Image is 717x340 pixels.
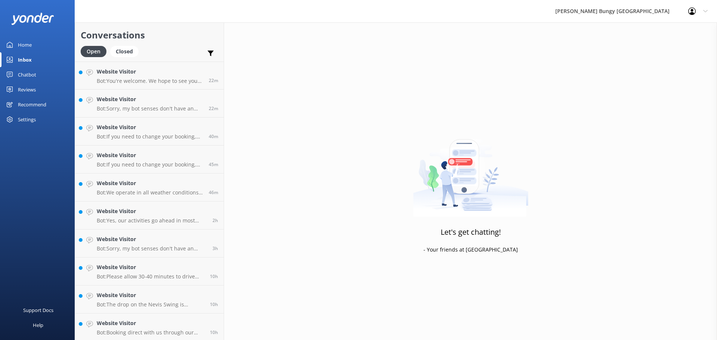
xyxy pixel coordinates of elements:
div: Support Docs [23,303,53,318]
div: Home [18,37,32,52]
h2: Conversations [81,28,218,42]
span: Aug 31 2025 10:44pm (UTC +12:00) Pacific/Auckland [210,301,218,308]
div: Open [81,46,106,57]
h4: Website Visitor [97,319,204,327]
p: Bot: We operate in all weather conditions, except for very high winds which may cause temporary h... [97,189,203,196]
div: Inbox [18,52,32,67]
h4: Website Visitor [97,235,207,243]
p: Bot: Sorry, my bot senses don't have an answer for that, please try and rephrase your question, I... [97,245,207,252]
div: Chatbot [18,67,36,82]
a: Website VisitorBot:You're welcome. We hope to see you soon!22m [75,62,224,90]
a: Website VisitorBot:Sorry, my bot senses don't have an answer for that, please try and rephrase yo... [75,90,224,118]
img: yonder-white-logo.png [11,13,54,25]
a: Website VisitorBot:Yes, our activities go ahead in most weather conditions, including rain. If we... [75,202,224,230]
p: Bot: The drop on the Nevis Swing is approximately 70 meters, with a 300-meter arc. [97,301,204,308]
div: Reviews [18,82,36,97]
span: Sep 01 2025 08:35am (UTC +12:00) Pacific/Auckland [209,189,218,196]
a: Website VisitorBot:Please allow 30-40 minutes to drive out to the [GEOGRAPHIC_DATA] from [GEOGRAP... [75,258,224,286]
a: Website VisitorBot:If you need to change your booking, please give us a call on [PHONE_NUMBER], [... [75,146,224,174]
span: Aug 31 2025 10:42pm (UTC +12:00) Pacific/Auckland [210,329,218,336]
p: Bot: Booking direct with us through our website always offers the best prices. Our combos are the... [97,329,204,336]
p: Bot: Please allow 30-40 minutes to drive out to the [GEOGRAPHIC_DATA] from [GEOGRAPHIC_DATA]. [97,273,204,280]
h4: Website Visitor [97,179,203,187]
img: artwork of a man stealing a conversation from at giant smartphone [413,124,528,217]
p: Bot: You're welcome. We hope to see you soon! [97,78,203,84]
h3: Let's get chatting! [441,226,501,238]
h4: Website Visitor [97,263,204,271]
h4: Website Visitor [97,68,203,76]
a: Website VisitorBot:If you need to change your booking, please call us on [PHONE_NUMBER] or [PHONE... [75,118,224,146]
p: Bot: If you need to change your booking, please call us on [PHONE_NUMBER] or [PHONE_NUMBER], or e... [97,133,203,140]
a: Open [81,47,110,55]
h4: Website Visitor [97,207,207,215]
h4: Website Visitor [97,151,203,159]
div: Recommend [18,97,46,112]
p: - Your friends at [GEOGRAPHIC_DATA] [423,246,518,254]
span: Sep 01 2025 08:59am (UTC +12:00) Pacific/Auckland [209,105,218,112]
h4: Website Visitor [97,95,203,103]
span: Sep 01 2025 08:59am (UTC +12:00) Pacific/Auckland [209,77,218,84]
p: Bot: If you need to change your booking, please give us a call on [PHONE_NUMBER], [PHONE_NUMBER] ... [97,161,203,168]
span: Sep 01 2025 05:48am (UTC +12:00) Pacific/Auckland [212,245,218,252]
span: Sep 01 2025 07:19am (UTC +12:00) Pacific/Auckland [212,217,218,224]
div: Settings [18,112,36,127]
span: Sep 01 2025 08:40am (UTC +12:00) Pacific/Auckland [209,133,218,140]
h4: Website Visitor [97,123,203,131]
div: Help [33,318,43,333]
span: Sep 01 2025 08:35am (UTC +12:00) Pacific/Auckland [209,161,218,168]
p: Bot: Sorry, my bot senses don't have an answer for that, please try and rephrase your question, I... [97,105,203,112]
span: Aug 31 2025 11:01pm (UTC +12:00) Pacific/Auckland [210,273,218,280]
a: Website VisitorBot:The drop on the Nevis Swing is approximately 70 meters, with a 300-meter arc.10h [75,286,224,314]
p: Bot: Yes, our activities go ahead in most weather conditions, including rain. If we ever have to ... [97,217,207,224]
a: Website VisitorBot:Sorry, my bot senses don't have an answer for that, please try and rephrase yo... [75,230,224,258]
a: Closed [110,47,142,55]
div: Closed [110,46,139,57]
a: Website VisitorBot:We operate in all weather conditions, except for very high winds which may cau... [75,174,224,202]
h4: Website Visitor [97,291,204,299]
